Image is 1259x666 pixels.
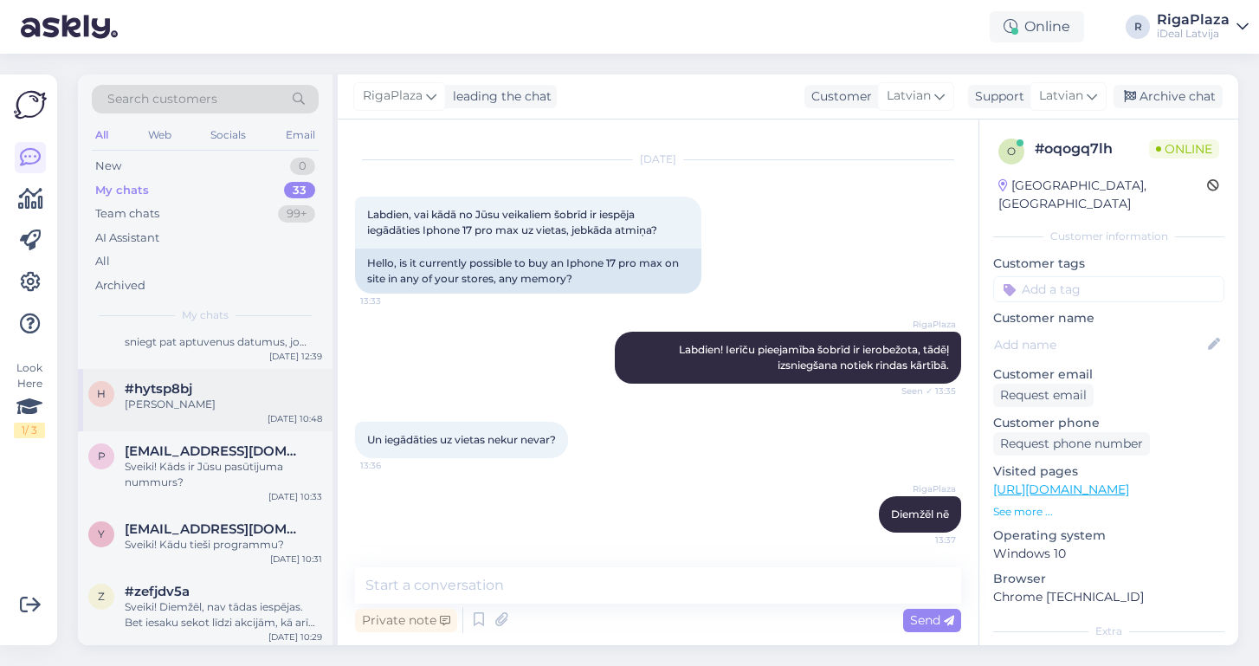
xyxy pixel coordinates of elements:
span: z [98,590,105,603]
a: RigaPlazaiDeal Latvija [1157,13,1249,41]
div: My chats [95,182,149,199]
p: Windows 10 [993,545,1224,563]
p: Customer email [993,365,1224,384]
p: Customer name [993,309,1224,327]
div: Archived [95,277,145,294]
div: Web [145,124,175,146]
div: Customer [804,87,872,106]
span: 13:37 [891,533,956,546]
div: Customer information [993,229,1224,244]
span: Un iegādāties uz vietas nekur nevar? [367,433,556,446]
p: Chrome [TECHNICAL_ID] [993,588,1224,606]
span: yuliya.mishhenko84g@gmail.com [125,521,305,537]
div: Email [282,124,319,146]
span: Labdien! Ierīču pieejamība šobrīd ir ierobežota, tādēļ izsniegšana notiek rindas kārtībā. [679,343,952,372]
p: Visited pages [993,462,1224,481]
div: [DATE] [355,152,961,167]
span: pitkevics96@inbox.lv [125,443,305,459]
div: Hello, is it currently possible to buy an Iphone 17 pro max on site in any of your stores, any me... [355,249,701,294]
div: Request phone number [993,432,1150,456]
p: Customer phone [993,414,1224,432]
span: Latvian [887,87,931,106]
span: h [97,387,106,400]
img: Askly Logo [14,88,47,121]
span: RigaPlaza [891,482,956,495]
span: 13:33 [360,294,425,307]
div: New [95,158,121,175]
div: [DATE] 10:48 [268,412,322,425]
div: Look Here [14,360,45,438]
div: All [95,253,110,270]
div: 1 / 3 [14,423,45,438]
div: Sveiki! Kāds ir Jūsu pasūtījuma nummurs? [125,459,322,490]
div: 33 [284,182,315,199]
div: Socials [207,124,249,146]
div: [DATE] 12:39 [269,350,322,363]
span: Latvian [1039,87,1083,106]
div: [DATE] 10:29 [268,630,322,643]
div: Request email [993,384,1094,407]
span: y [98,527,105,540]
div: [PERSON_NAME] [125,397,322,412]
div: All [92,124,112,146]
div: Labdien! Diemžēl, mēs nevaram sniegt pat aptuvenus datumus, jo piegādes nāk nesistemātiski un pie... [125,319,322,350]
span: RigaPlaza [891,318,956,331]
span: My chats [182,307,229,323]
div: # oqogq7lh [1035,139,1149,159]
p: See more ... [993,504,1224,520]
span: Send [910,612,954,628]
div: Sveiki! Diemžēl, nav tādas iespējas. Bet iesaku sekot līdzi akcijām, kā arī paskatīties ierīces D... [125,599,322,630]
span: Labdien, vai kādā no Jūsu veikaliem šobrīd ir iespēja iegādāties Iphone 17 pro max uz vietas, jeb... [367,208,657,236]
span: RigaPlaza [363,87,423,106]
div: Online [990,11,1084,42]
p: Browser [993,570,1224,588]
span: Diemžēl nē [891,508,949,521]
p: Customer tags [993,255,1224,273]
span: Online [1149,139,1219,158]
span: p [98,449,106,462]
div: 99+ [278,205,315,223]
div: Extra [993,624,1224,639]
div: R [1126,15,1150,39]
div: Archive chat [1114,85,1223,108]
input: Add a tag [993,276,1224,302]
span: 13:36 [360,459,425,472]
div: Team chats [95,205,159,223]
span: #zefjdv5a [125,584,190,599]
div: [GEOGRAPHIC_DATA], [GEOGRAPHIC_DATA] [998,177,1207,213]
div: RigaPlaza [1157,13,1230,27]
div: [DATE] 10:33 [268,490,322,503]
span: o [1007,145,1016,158]
div: Support [968,87,1024,106]
a: [URL][DOMAIN_NAME] [993,482,1129,497]
div: [DATE] 10:31 [270,553,322,566]
p: Operating system [993,527,1224,545]
span: #hytsp8bj [125,381,192,397]
input: Add name [994,335,1204,354]
div: Private note [355,609,457,632]
div: leading the chat [446,87,552,106]
div: iDeal Latvija [1157,27,1230,41]
span: Search customers [107,90,217,108]
div: Sveiki! Kādu tieši programmu? [125,537,322,553]
div: 0 [290,158,315,175]
div: AI Assistant [95,230,159,247]
span: Seen ✓ 13:35 [891,385,956,398]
